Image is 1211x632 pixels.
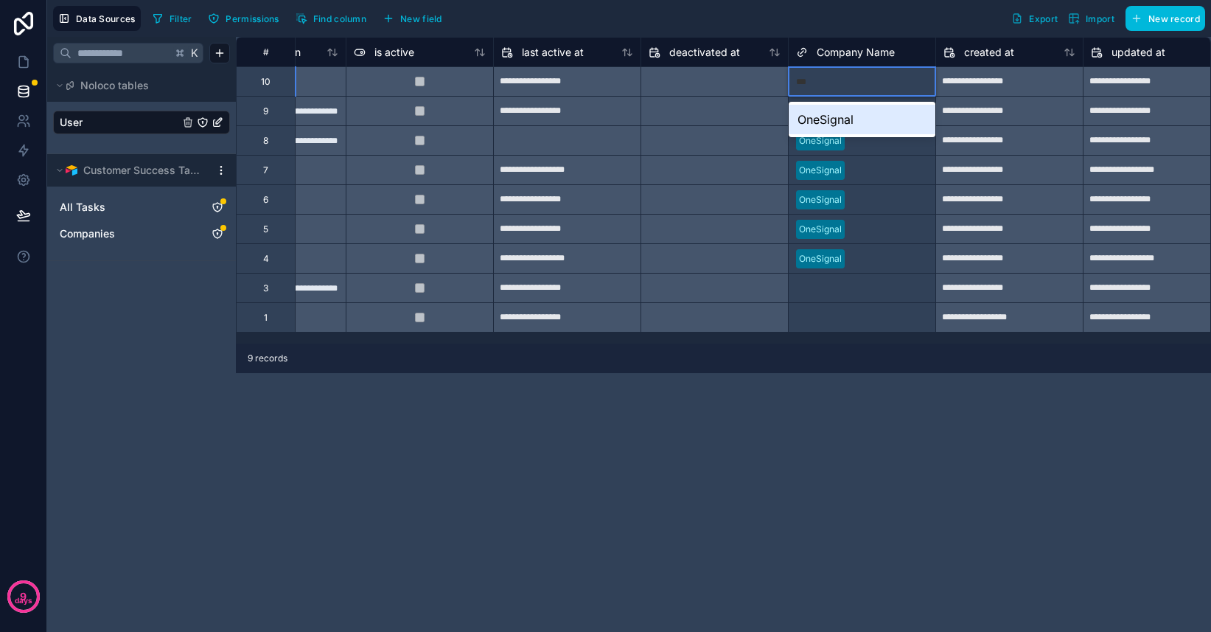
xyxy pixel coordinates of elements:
button: Filter [147,7,198,29]
div: 3 [263,282,268,294]
button: New field [377,7,447,29]
a: All Tasks [60,200,194,215]
div: 6 [263,194,268,206]
span: Export [1029,13,1058,24]
span: Customer Success Tasks [83,163,203,178]
span: is active [374,45,414,60]
button: Find column [290,7,371,29]
div: 9 [263,105,268,117]
span: Filter [170,13,192,24]
a: Permissions [203,7,290,29]
span: All Tasks [60,200,105,215]
button: Data Sources [53,6,141,31]
button: Import [1063,6,1120,31]
span: updated at [1111,45,1165,60]
span: Permissions [226,13,279,24]
div: 7 [263,164,268,176]
button: Airtable LogoCustomer Success Tasks [53,160,209,181]
button: Permissions [203,7,284,29]
p: days [15,595,32,607]
span: last active at [522,45,584,60]
span: Import [1086,13,1114,24]
div: OneSignal [799,164,842,177]
span: New record [1148,13,1200,24]
button: Export [1006,6,1063,31]
a: User [60,115,179,130]
div: 1 [264,312,268,324]
span: Data Sources [76,13,136,24]
span: Find column [313,13,366,24]
span: Noloco tables [80,78,149,93]
div: 10 [261,76,271,88]
div: OneSignal [799,223,842,236]
div: 8 [263,135,268,147]
span: deactivated at [669,45,740,60]
button: New record [1126,6,1205,31]
a: New record [1120,6,1205,31]
div: All Tasks [53,195,230,219]
div: OneSignal [789,105,935,134]
span: Companies [60,226,115,241]
button: Noloco tables [53,75,221,96]
div: 4 [263,253,269,265]
span: created at [964,45,1014,60]
span: K [189,48,200,58]
div: User [53,111,230,134]
span: Company Name [817,45,895,60]
div: # [248,46,284,58]
img: Airtable Logo [66,164,77,176]
a: Companies [60,226,194,241]
div: OneSignal [799,134,842,147]
div: Companies [53,222,230,246]
span: User [60,115,83,130]
div: OneSignal [799,193,842,206]
div: OneSignal [799,252,842,265]
p: 9 [20,589,27,604]
span: 9 records [248,353,287,364]
span: New field [400,13,442,24]
div: 5 [263,223,268,235]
